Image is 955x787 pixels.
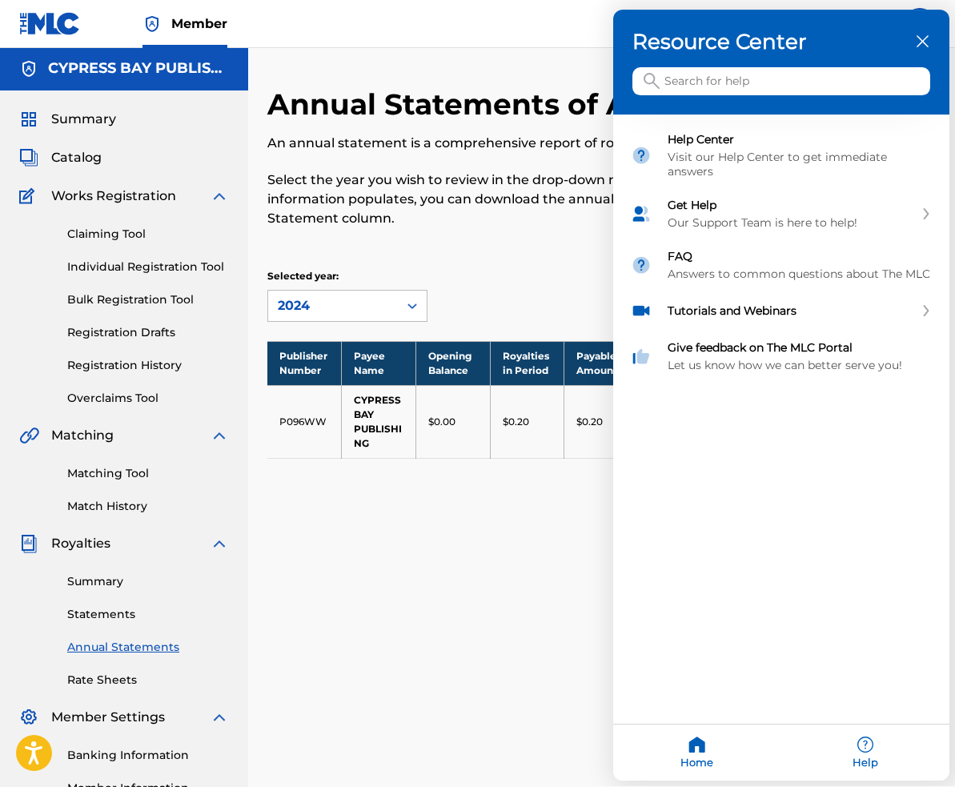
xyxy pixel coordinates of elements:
[613,115,949,383] div: Resource center home modules
[631,255,652,276] img: module icon
[668,304,914,319] div: Tutorials and Webinars
[668,133,932,147] div: Help Center
[921,209,931,220] svg: expand
[644,74,660,90] svg: icon
[921,306,931,317] svg: expand
[668,359,932,373] div: Let us know how we can better serve you!
[631,347,652,367] img: module icon
[668,250,932,264] div: FAQ
[613,189,949,240] div: Get Help
[613,123,949,189] div: Help Center
[631,146,652,167] img: module icon
[632,68,930,96] input: Search for help
[613,725,781,781] div: Home
[613,291,949,331] div: Tutorials and Webinars
[781,725,949,781] div: Help
[613,240,949,291] div: FAQ
[613,115,949,383] div: entering resource center home
[632,30,930,55] h3: Resource Center
[668,267,932,282] div: Answers to common questions about The MLC
[668,216,914,231] div: Our Support Team is here to help!
[613,331,949,383] div: Give feedback on The MLC Portal
[668,341,932,355] div: Give feedback on The MLC Portal
[915,34,930,50] div: close resource center
[668,199,914,213] div: Get Help
[668,151,932,179] div: Visit our Help Center to get immediate answers
[631,301,652,322] img: module icon
[631,204,652,225] img: module icon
